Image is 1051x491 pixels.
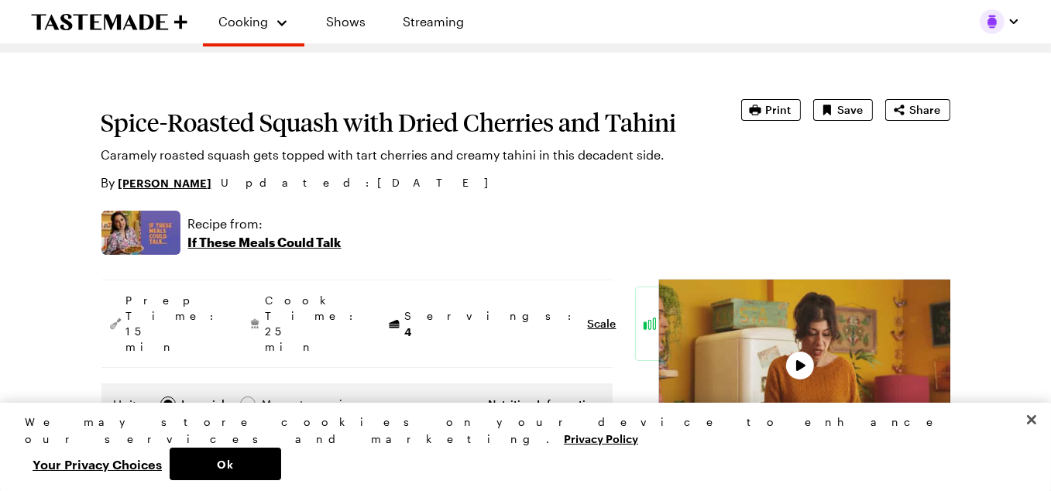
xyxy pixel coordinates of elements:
img: Profile picture [980,9,1005,34]
span: Save [838,102,864,118]
span: Print [766,102,792,118]
video-js: Video Player [659,280,950,444]
span: Servings: [405,308,580,340]
a: To Tastemade Home Page [31,13,187,31]
button: Scale [588,316,617,331]
span: 4 [405,324,412,338]
span: Share [910,102,941,118]
a: Recipe from:If These Meals Could Talk [188,215,342,252]
div: Imperial Metric [114,396,294,417]
p: Caramely roasted squash gets topped with tart cherries and creamy tahini in this decadent side. [101,146,698,164]
div: Metric [262,396,294,413]
button: Your Privacy Choices [25,448,170,480]
span: Cooking [219,14,269,29]
img: Show where recipe is used [101,211,180,255]
h1: Spice-Roasted Squash with Dried Cherries and Tahini [101,108,698,136]
a: [PERSON_NAME] [118,174,212,191]
label: Units: [114,396,148,414]
div: Privacy [25,414,1013,480]
button: Play Video [786,352,814,379]
button: Ok [170,448,281,480]
span: Metric [262,396,296,413]
button: Save recipe [813,99,873,121]
p: If These Meals Could Talk [188,233,342,252]
button: Cooking [218,6,289,37]
p: By [101,173,212,192]
div: We may store cookies on your device to enhance our services and marketing. [25,414,1013,448]
p: Recipe from: [188,215,342,233]
div: Imperial [182,396,225,413]
button: Close [1015,403,1049,437]
span: Prep Time: 15 min [126,293,222,355]
span: Cook Time: 25 min [266,293,362,355]
button: Nutrition Information [489,397,600,412]
a: More information about your privacy, opens in a new tab [564,431,638,445]
button: Profile picture [980,9,1020,34]
span: Imperial [182,396,226,413]
span: Updated : [DATE] [222,174,504,191]
button: Share [885,99,950,121]
button: Print [741,99,801,121]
